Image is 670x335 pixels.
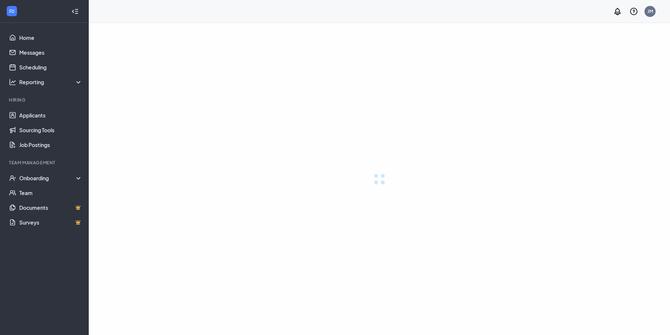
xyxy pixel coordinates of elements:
[19,45,82,60] a: Messages
[8,7,16,15] svg: WorkstreamLogo
[19,200,82,215] a: DocumentsCrown
[629,7,638,16] svg: QuestionInfo
[9,174,16,182] svg: UserCheck
[19,78,83,86] div: Reporting
[647,8,653,14] div: JM
[19,185,82,200] a: Team
[9,160,81,166] div: Team Management
[19,137,82,152] a: Job Postings
[71,8,79,15] svg: Collapse
[613,7,622,16] svg: Notifications
[19,108,82,123] a: Applicants
[9,97,81,103] div: Hiring
[19,215,82,230] a: SurveysCrown
[19,60,82,75] a: Scheduling
[19,174,83,182] div: Onboarding
[9,78,16,86] svg: Analysis
[19,30,82,45] a: Home
[19,123,82,137] a: Sourcing Tools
